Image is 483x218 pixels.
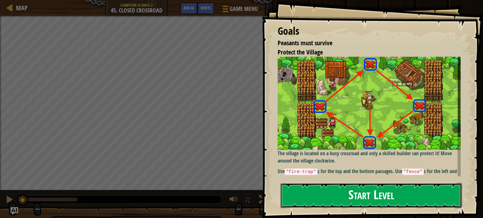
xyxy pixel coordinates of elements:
button: Start Level [281,183,462,208]
span: ♫ [245,195,251,204]
img: Closed crossroad [278,57,461,150]
li: Protect the Village [270,48,459,57]
div: Goals [278,24,461,39]
p: Use s for the top and the bottom passages. Use s for the left and the right passages. [278,168,461,182]
button: Game Menu [217,3,262,18]
button: Ctrl + P: Pause [3,194,16,207]
code: "fire-trap" [285,169,317,175]
span: Ask AI [183,5,194,11]
span: Game Menu [230,5,258,13]
code: "fence" [402,169,424,175]
li: Peasants must survive [270,39,459,48]
a: Map [13,4,28,12]
span: Protect the Village [278,48,323,56]
button: Ask AI [180,3,197,14]
button: Ask AI [11,207,18,215]
button: Toggle fullscreen [257,194,270,207]
span: Map [16,4,28,12]
span: Hints [201,5,211,11]
p: The village is located on a busy crossroad and only a skilled builder can protect it! Move around... [278,57,461,164]
span: Peasants must survive [278,39,332,47]
button: Adjust volume [227,194,240,207]
button: ♫ [243,194,254,207]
